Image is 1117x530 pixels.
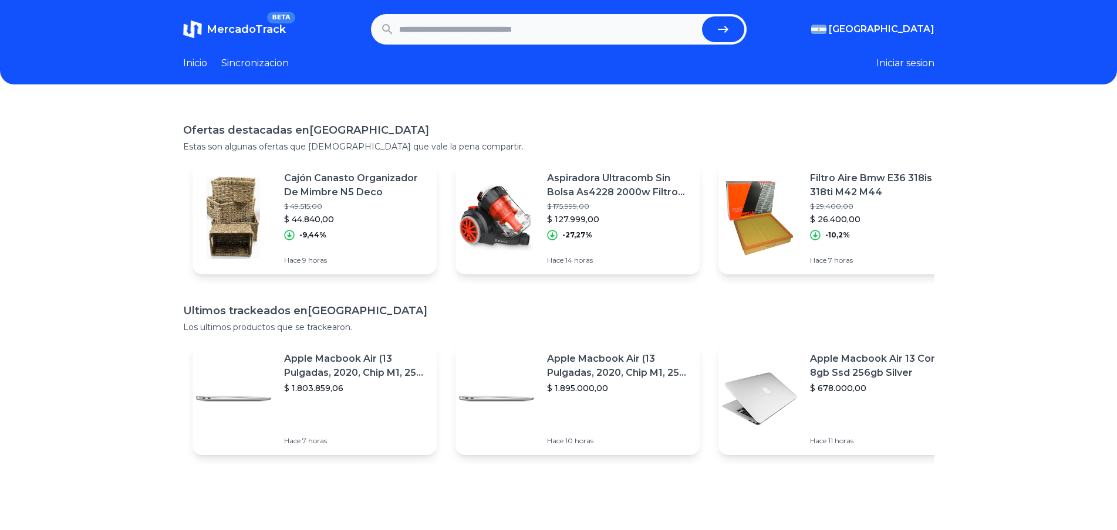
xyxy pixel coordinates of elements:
[183,122,934,138] h1: Ofertas destacadas en [GEOGRAPHIC_DATA]
[455,358,538,440] img: Featured image
[183,20,202,39] img: MercadoTrack
[299,230,326,240] p: -9,44%
[825,230,850,240] p: -10,2%
[193,342,437,455] a: Featured imageApple Macbook Air (13 Pulgadas, 2020, Chip M1, 256 Gb De Ssd, 8 Gb De Ram) - Plata$...
[183,20,286,39] a: MercadoTrackBETA
[284,382,427,394] p: $ 1.803.859,06
[455,342,700,455] a: Featured imageApple Macbook Air (13 Pulgadas, 2020, Chip M1, 256 Gb De Ssd, 8 Gb De Ram) - Plata$...
[193,162,437,274] a: Featured imageCajón Canasto Organizador De Mimbre N5 Deco$ 49.515,00$ 44.840,00-9,44%Hace 9 horas
[455,177,538,259] img: Featured image
[547,202,690,211] p: $ 175.999,00
[284,256,427,265] p: Hace 9 horas
[207,23,286,36] span: MercadoTrack
[810,382,953,394] p: $ 678.000,00
[718,177,801,259] img: Featured image
[876,56,934,70] button: Iniciar sesion
[193,358,275,440] img: Featured image
[547,382,690,394] p: $ 1.895.000,00
[284,213,427,225] p: $ 44.840,00
[810,436,953,446] p: Hace 11 horas
[547,171,690,199] p: Aspiradora Ultracomb Sin Bolsa As4228 2000w Filtro Hepa Color Gris/naranja
[810,256,953,265] p: Hace 7 horas
[718,162,963,274] a: Featured imageFiltro Aire Bmw E36 318is 318ti M42 M44$ 29.400,00$ 26.400,00-10,2%Hace 7 horas
[547,436,690,446] p: Hace 10 horas
[811,25,826,34] img: Argentina
[183,141,934,152] p: Estas son algunas ofertas que [DEMOGRAPHIC_DATA] que vale la pena compartir.
[455,162,700,274] a: Featured imageAspiradora Ultracomb Sin Bolsa As4228 2000w Filtro Hepa Color Gris/naranja$ 175.999...
[183,321,934,333] p: Los ultimos productos que se trackearon.
[718,358,801,440] img: Featured image
[547,352,690,380] p: Apple Macbook Air (13 Pulgadas, 2020, Chip M1, 256 Gb De Ssd, 8 Gb De Ram) - Plata
[810,213,953,225] p: $ 26.400,00
[718,342,963,455] a: Featured imageApple Macbook Air 13 Core I5 8gb Ssd 256gb Silver$ 678.000,00Hace 11 horas
[811,22,934,36] button: [GEOGRAPHIC_DATA]
[284,202,427,211] p: $ 49.515,00
[221,56,289,70] a: Sincronizacion
[547,213,690,225] p: $ 127.999,00
[810,202,953,211] p: $ 29.400,00
[193,177,275,259] img: Featured image
[183,303,934,319] h1: Ultimos trackeados en [GEOGRAPHIC_DATA]
[284,171,427,199] p: Cajón Canasto Organizador De Mimbre N5 Deco
[284,436,427,446] p: Hace 7 horas
[810,352,953,380] p: Apple Macbook Air 13 Core I5 8gb Ssd 256gb Silver
[562,230,592,240] p: -27,27%
[810,171,953,199] p: Filtro Aire Bmw E36 318is 318ti M42 M44
[547,256,690,265] p: Hace 14 horas
[829,22,934,36] span: [GEOGRAPHIC_DATA]
[183,56,207,70] a: Inicio
[284,352,427,380] p: Apple Macbook Air (13 Pulgadas, 2020, Chip M1, 256 Gb De Ssd, 8 Gb De Ram) - Plata
[267,12,295,23] span: BETA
